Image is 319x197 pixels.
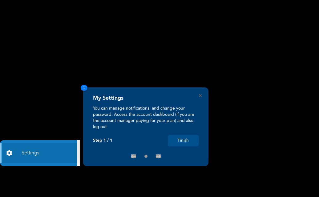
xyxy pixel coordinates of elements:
[93,105,199,130] p: You can manage notifications, and change your password. Access the account dashboard (if you are ...
[168,135,199,146] button: Finish
[93,138,112,143] p: Step 1 / 1
[81,85,87,91] span: 1
[199,94,202,97] button: Close
[93,95,123,102] h4: My Settings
